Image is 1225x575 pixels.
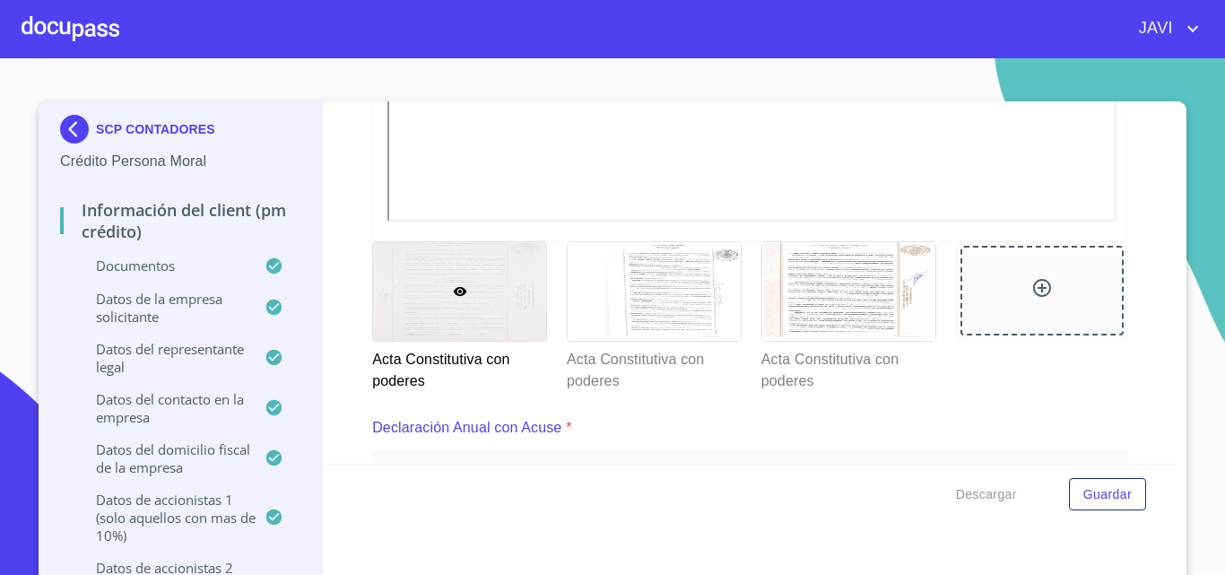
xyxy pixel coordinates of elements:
[372,342,545,392] p: Acta Constitutiva con poderes
[1083,484,1132,506] span: Guardar
[1125,14,1203,43] button: account of current user
[60,115,301,151] div: SCP CONTADORES
[60,290,265,326] p: Datos de la empresa solicitante
[956,484,1017,506] span: Descargar
[60,115,96,144] img: Docupass spot blue
[761,342,934,392] p: Acta Constitutiva con poderes
[762,242,935,340] img: Acta Constitutiva con poderes
[568,242,741,340] img: Acta Constitutiva con poderes
[60,257,265,274] p: Documentos
[60,340,265,376] p: Datos del representante legal
[60,491,265,545] p: Datos de accionistas 1 (solo aquellos con mas de 10%)
[60,390,265,426] p: Datos del contacto en la empresa
[1125,14,1182,43] span: JAVI
[60,199,301,242] p: Información del Client (PM crédito)
[372,417,561,439] p: Declaración Anual con Acuse
[1069,478,1146,511] button: Guardar
[60,440,265,476] p: Datos del domicilio fiscal de la empresa
[60,151,301,172] p: Crédito Persona Moral
[567,342,740,392] p: Acta Constitutiva con poderes
[96,122,215,136] p: SCP CONTADORES
[949,478,1024,511] button: Descargar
